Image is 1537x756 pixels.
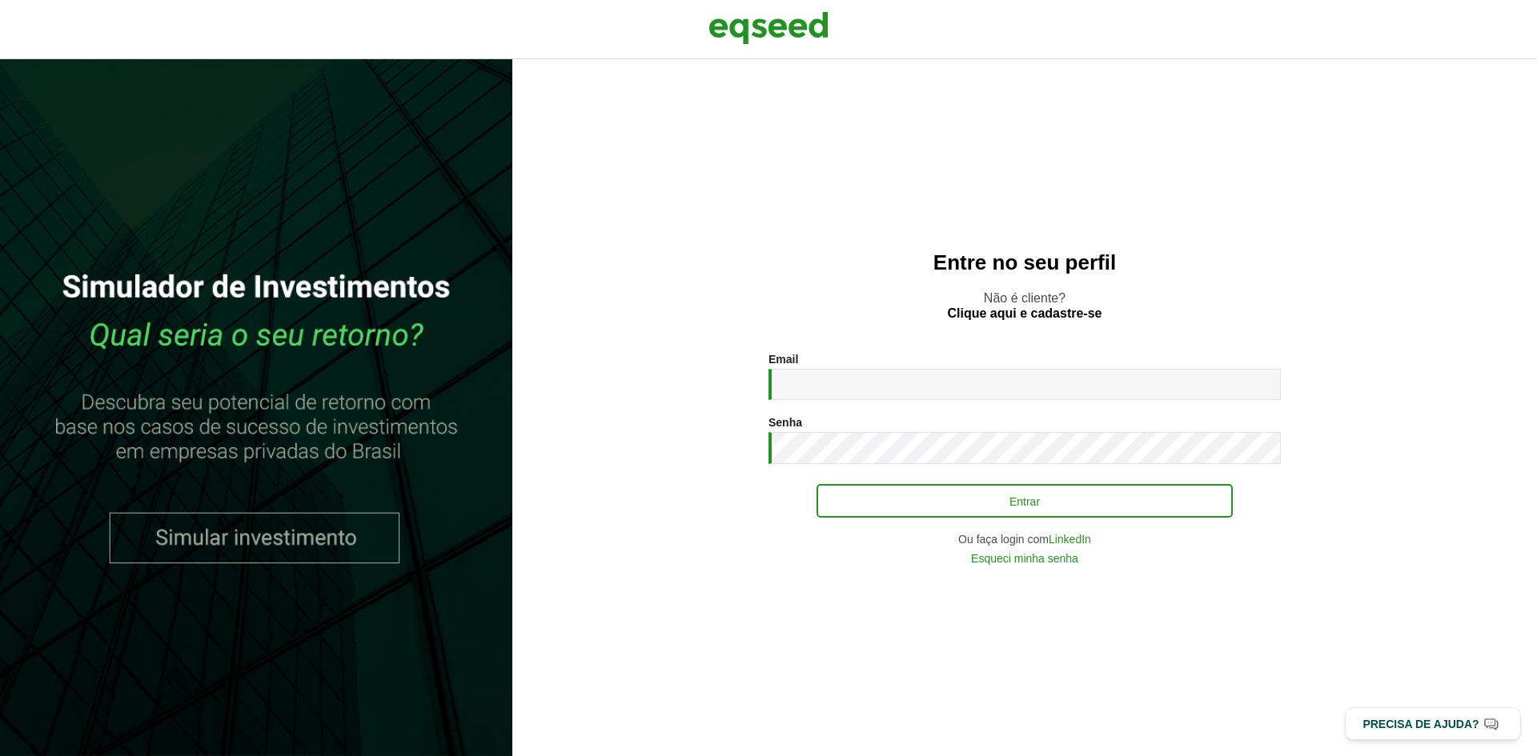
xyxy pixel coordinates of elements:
div: Ou faça login com [768,534,1281,545]
p: Não é cliente? [544,290,1505,321]
a: Clique aqui e cadastre-se [948,307,1102,320]
label: Senha [768,417,802,428]
a: LinkedIn [1049,534,1091,545]
label: Email [768,354,798,365]
a: Esqueci minha senha [971,553,1078,564]
h2: Entre no seu perfil [544,251,1505,274]
img: EqSeed Logo [708,8,829,48]
button: Entrar [817,484,1233,518]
